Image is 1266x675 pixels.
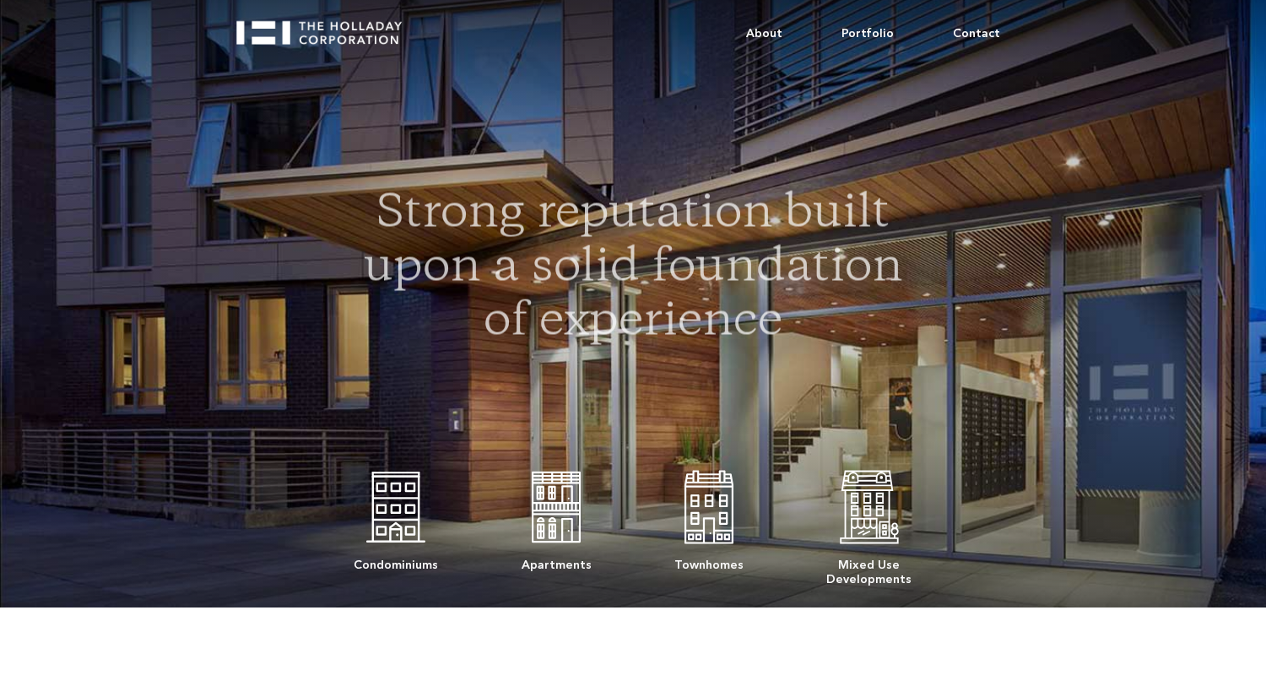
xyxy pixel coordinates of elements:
[236,8,417,45] a: home
[354,549,438,572] div: Condominiums
[522,549,592,572] div: Apartments
[355,188,911,350] h1: Strong reputation built upon a solid foundation of experience
[717,8,812,59] a: About
[674,549,744,572] div: Townhomes
[923,8,1030,59] a: Contact
[812,8,923,59] a: Portfolio
[826,549,912,586] div: Mixed Use Developments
